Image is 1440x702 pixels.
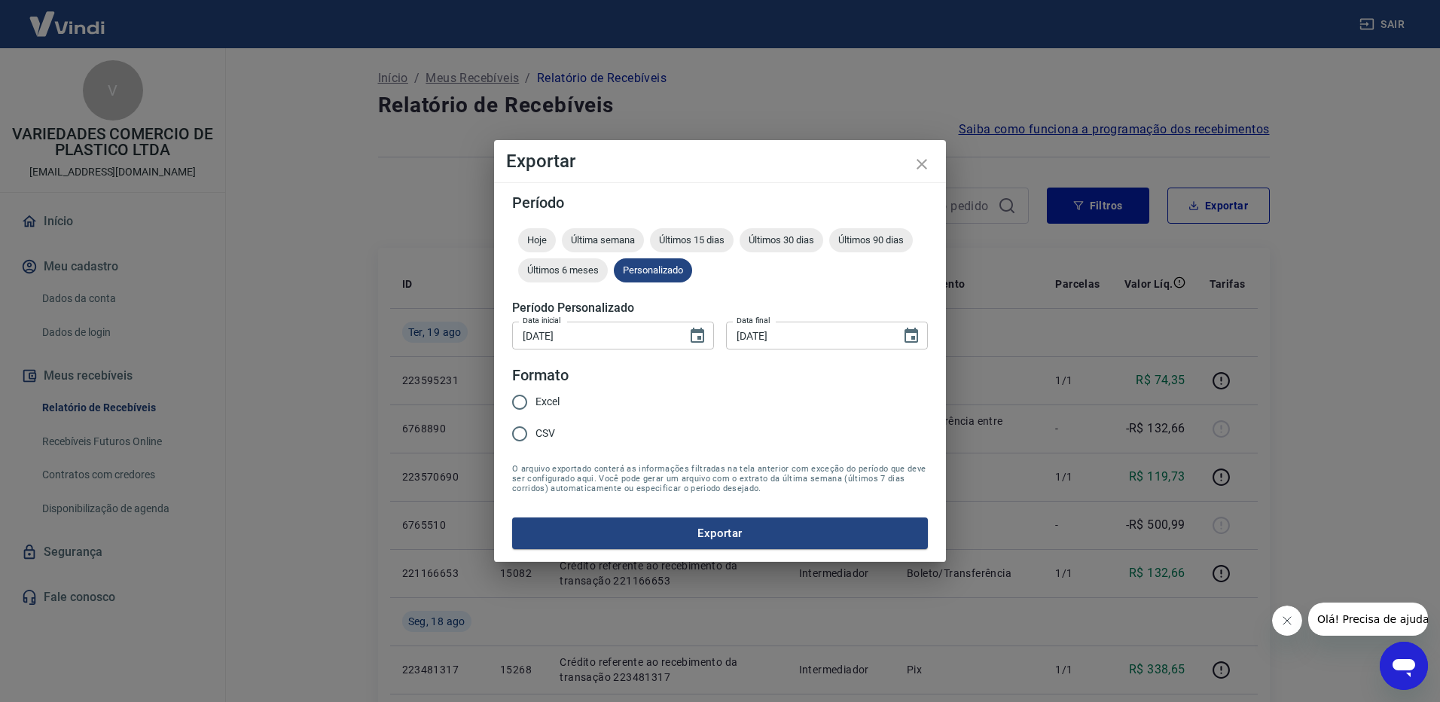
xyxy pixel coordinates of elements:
[562,234,644,246] span: Última semana
[518,258,608,282] div: Últimos 6 meses
[1380,642,1428,690] iframe: Botão para abrir a janela de mensagens
[740,234,823,246] span: Últimos 30 dias
[829,234,913,246] span: Últimos 90 dias
[523,315,561,326] label: Data inicial
[506,152,934,170] h4: Exportar
[512,464,928,493] span: O arquivo exportado conterá as informações filtradas na tela anterior com exceção do período que ...
[512,301,928,316] h5: Período Personalizado
[614,258,692,282] div: Personalizado
[904,146,940,182] button: close
[737,315,770,326] label: Data final
[1308,603,1428,636] iframe: Mensagem da empresa
[740,228,823,252] div: Últimos 30 dias
[9,11,127,23] span: Olá! Precisa de ajuda?
[726,322,890,349] input: DD/MM/YYYY
[682,321,712,351] button: Choose date, selected date is 31 de jul de 2025
[512,322,676,349] input: DD/MM/YYYY
[650,234,734,246] span: Últimos 15 dias
[829,228,913,252] div: Últimos 90 dias
[512,517,928,549] button: Exportar
[512,195,928,210] h5: Período
[562,228,644,252] div: Última semana
[1272,606,1302,636] iframe: Fechar mensagem
[512,365,569,386] legend: Formato
[518,264,608,276] span: Últimos 6 meses
[614,264,692,276] span: Personalizado
[535,426,555,441] span: CSV
[535,394,560,410] span: Excel
[896,321,926,351] button: Choose date, selected date is 19 de ago de 2025
[650,228,734,252] div: Últimos 15 dias
[518,234,556,246] span: Hoje
[518,228,556,252] div: Hoje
